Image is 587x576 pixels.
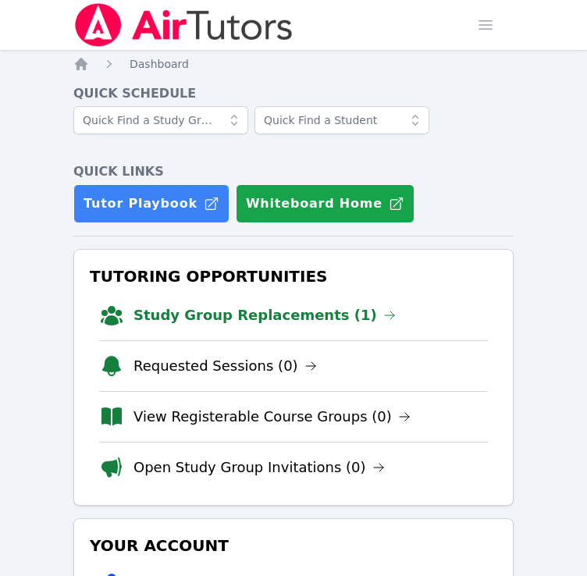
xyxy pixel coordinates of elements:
h3: Tutoring Opportunities [87,262,500,290]
a: Requested Sessions (0) [133,355,317,377]
nav: Breadcrumb [73,56,514,72]
h3: Your Account [87,532,500,560]
a: View Registerable Course Groups (0) [133,406,411,428]
input: Quick Find a Student [254,106,429,134]
a: Tutor Playbook [73,184,229,223]
h4: Quick Links [73,162,514,181]
h4: Quick Schedule [73,84,514,103]
a: Dashboard [130,56,189,72]
button: Whiteboard Home [236,184,414,223]
span: Dashboard [130,58,189,70]
a: Open Study Group Invitations (0) [133,457,385,478]
img: Air Tutors [73,3,294,47]
a: Study Group Replacements (1) [133,304,396,326]
input: Quick Find a Study Group [73,106,248,134]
